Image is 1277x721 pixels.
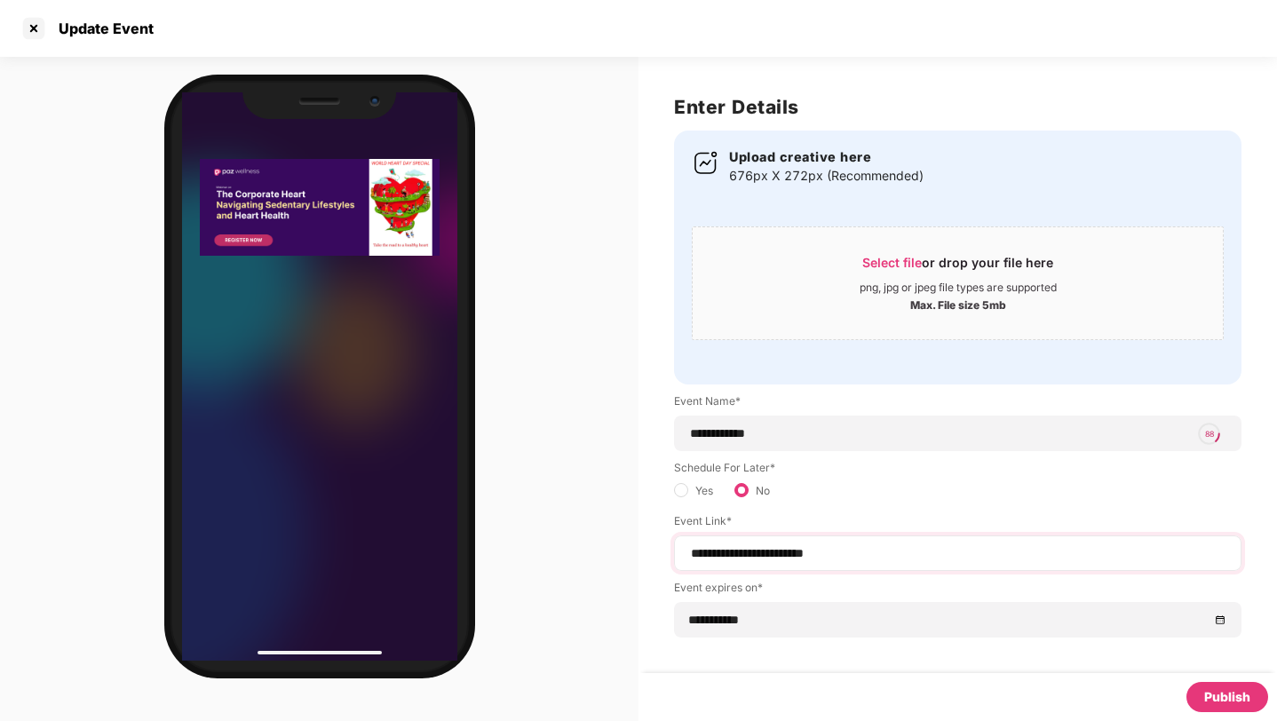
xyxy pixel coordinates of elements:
[729,166,924,186] p: 676px X 272px (Recommended)
[674,460,775,475] label: Schedule For Later*
[1204,687,1250,707] div: Publish
[695,484,713,504] label: Yes
[1205,429,1214,439] text: 88
[729,148,924,166] h4: Upload creative here
[48,20,154,37] div: Update Event
[693,241,1223,326] span: Select fileor drop your file herepng, jpg or jpeg file types are supportedMax. File size 5mb
[674,393,1241,416] label: Event Name*
[182,123,457,291] img: eventImage
[862,254,1053,281] div: or drop your file here
[862,255,922,270] span: Select file
[756,484,770,504] label: No
[860,281,1057,295] div: png, jpg or jpeg file types are supported
[674,580,1241,602] label: Event expires on*
[298,98,340,105] i: Speaker
[692,148,720,177] img: svg+xml;base64,PHN2ZyB3aWR0aD0iNDEiIGhlaWdodD0iNDEiIHZpZXdCb3g9IjAgMCA0MSA0MSIgZmlsbD0ibm9uZSIgeG...
[674,513,1241,535] label: Event Link*
[910,295,1006,313] div: Max. File size 5mb
[674,92,1241,122] h2: Enter Details
[369,96,380,107] b: Camera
